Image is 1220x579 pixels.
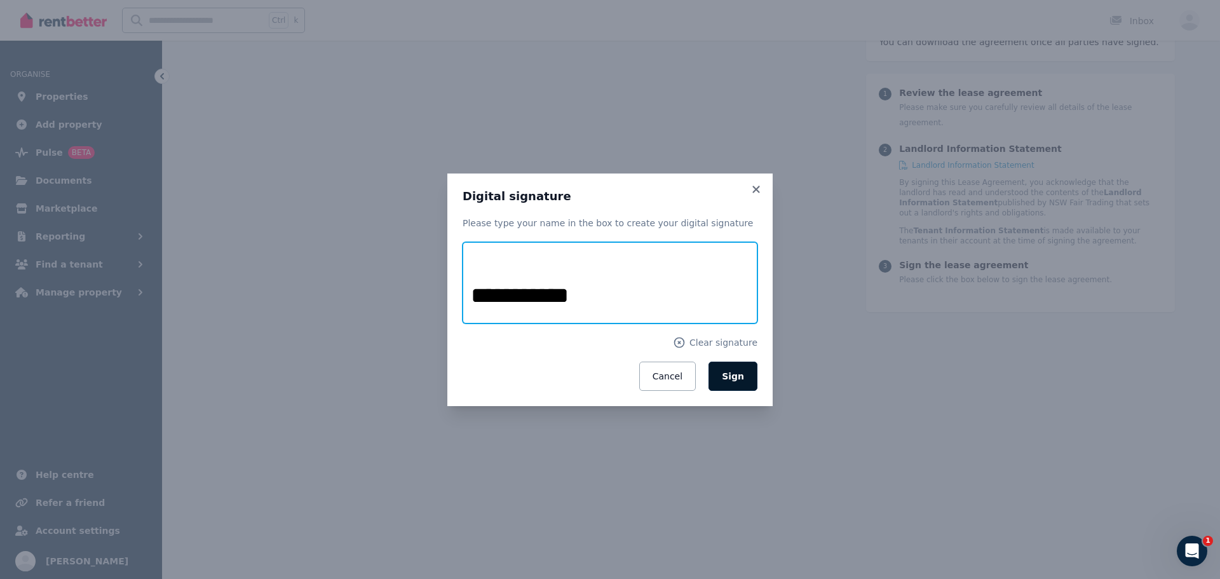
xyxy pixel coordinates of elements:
button: Sign [708,362,757,391]
h3: Digital signature [463,189,757,204]
button: Cancel [639,362,696,391]
span: Clear signature [689,336,757,349]
p: Please type your name in the box to create your digital signature [463,217,757,229]
span: Sign [722,371,744,381]
span: 1 [1203,536,1213,546]
iframe: Intercom live chat [1177,536,1207,566]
